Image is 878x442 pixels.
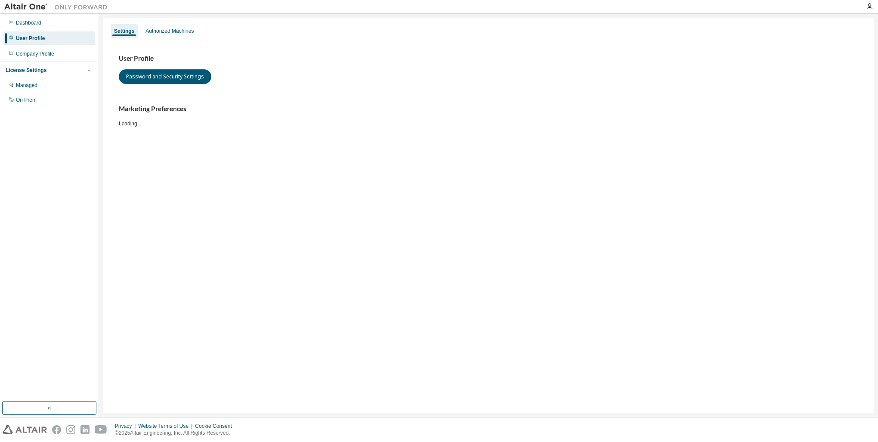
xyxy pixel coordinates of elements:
[4,3,112,11] img: Altair One
[119,69,211,84] button: Password and Security Settings
[114,28,134,34] div: Settings
[52,425,61,434] img: facebook.svg
[145,28,194,34] div: Authorized Machines
[16,19,41,26] div: Dashboard
[6,67,46,74] div: License Settings
[66,425,75,434] img: instagram.svg
[119,105,858,113] h3: Marketing Preferences
[115,423,138,430] div: Privacy
[115,430,237,437] p: © 2025 Altair Engineering, Inc. All Rights Reserved.
[16,82,37,89] div: Managed
[3,425,47,434] img: altair_logo.svg
[16,35,45,42] div: User Profile
[16,50,54,57] div: Company Profile
[195,423,237,430] div: Cookie Consent
[95,425,107,434] img: youtube.svg
[119,54,858,63] h3: User Profile
[119,105,858,127] div: Loading...
[80,425,90,434] img: linkedin.svg
[138,423,195,430] div: Website Terms of Use
[16,96,37,103] div: On Prem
